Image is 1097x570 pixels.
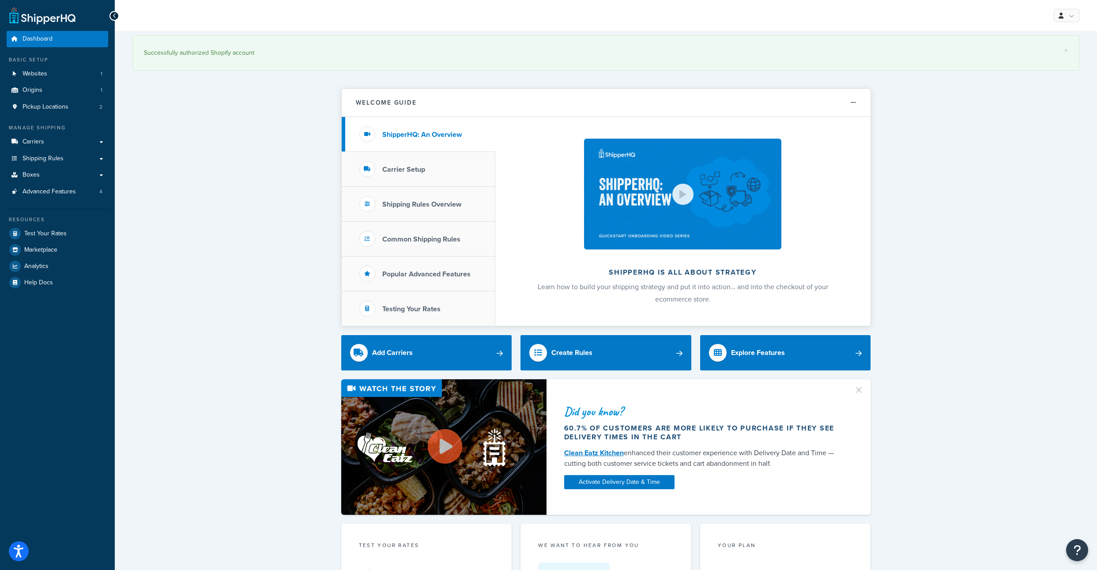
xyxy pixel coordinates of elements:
div: Create Rules [551,347,592,359]
button: Open Resource Center [1066,539,1088,561]
div: Resources [7,216,108,223]
span: Pickup Locations [23,103,68,111]
button: Welcome Guide [342,89,871,117]
h2: ShipperHQ is all about strategy [519,268,847,276]
span: 1 [101,70,102,78]
span: Analytics [24,263,49,270]
a: Websites1 [7,66,108,82]
div: Did you know? [564,405,843,418]
img: ShipperHQ is all about strategy [584,139,781,249]
span: 1 [101,87,102,94]
div: Explore Features [731,347,785,359]
span: Learn how to build your shipping strategy and put it into action… and into the checkout of your e... [538,282,828,304]
a: Analytics [7,258,108,274]
li: Pickup Locations [7,99,108,115]
a: Carriers [7,134,108,150]
span: Boxes [23,171,40,179]
p: we want to hear from you [538,541,674,549]
a: Help Docs [7,275,108,291]
span: Help Docs [24,279,53,287]
a: Pickup Locations2 [7,99,108,115]
a: Advanced Features4 [7,184,108,200]
img: Video thumbnail [341,379,547,515]
div: Basic Setup [7,56,108,64]
a: Dashboard [7,31,108,47]
li: Websites [7,66,108,82]
a: Explore Features [700,335,871,370]
h3: Testing Your Rates [382,305,441,313]
div: Successfully authorized Shopify account [144,47,1068,59]
span: 2 [99,103,102,111]
a: × [1064,47,1068,54]
span: Shipping Rules [23,155,64,162]
a: Clean Eatz Kitchen [564,448,624,458]
span: Carriers [23,138,44,146]
h3: Common Shipping Rules [382,235,460,243]
a: Add Carriers [341,335,512,370]
a: Shipping Rules [7,151,108,167]
div: Test your rates [359,541,494,551]
li: Origins [7,82,108,98]
li: Advanced Features [7,184,108,200]
div: Your Plan [718,541,853,551]
span: Test Your Rates [24,230,67,238]
a: Activate Delivery Date & Time [564,475,675,489]
h3: Popular Advanced Features [382,270,471,278]
a: Marketplace [7,242,108,258]
a: Test Your Rates [7,226,108,242]
h2: Welcome Guide [356,99,417,106]
span: Advanced Features [23,188,76,196]
div: enhanced their customer experience with Delivery Date and Time — cutting both customer service ti... [564,448,843,469]
a: Boxes [7,167,108,183]
div: 60.7% of customers are more likely to purchase if they see delivery times in the cart [564,424,843,442]
a: Create Rules [520,335,691,370]
h3: Shipping Rules Overview [382,200,461,208]
span: Origins [23,87,42,94]
span: Marketplace [24,246,57,254]
span: Websites [23,70,47,78]
div: Add Carriers [372,347,413,359]
span: 4 [99,188,102,196]
div: Manage Shipping [7,124,108,132]
span: Dashboard [23,35,53,43]
a: Origins1 [7,82,108,98]
h3: ShipperHQ: An Overview [382,131,462,139]
h3: Carrier Setup [382,166,425,174]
